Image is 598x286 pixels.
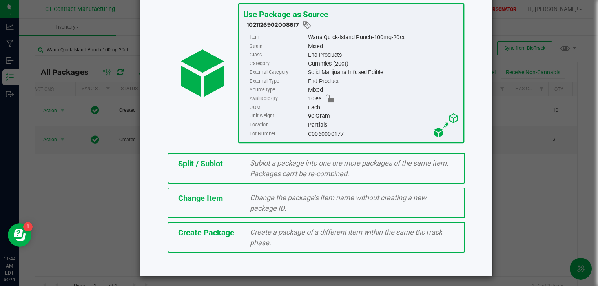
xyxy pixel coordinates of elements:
iframe: Resource center unread badge [23,222,33,231]
span: Change the package’s item name without creating a new package ID. [250,193,427,212]
div: 90 Gram [308,112,459,120]
span: Change Item [178,193,223,203]
div: Mixed [308,42,459,51]
span: Split / Sublot [178,159,223,168]
div: Partials [308,120,459,129]
label: Unit weight [250,112,306,120]
label: External Type [250,77,306,86]
div: End Product [308,77,459,86]
iframe: Resource center [8,223,31,247]
div: End Products [308,51,459,59]
div: C0060000177 [308,129,459,138]
span: 10 ea [308,94,321,103]
label: Strain [250,42,306,51]
div: 1021126902008617 [247,20,459,30]
label: Source type [250,86,306,94]
label: Class [250,51,306,59]
div: Mixed [308,86,459,94]
label: Location [250,120,306,129]
label: Available qty [250,94,306,103]
label: Item [250,33,306,42]
div: Each [308,103,459,112]
label: External Category [250,68,306,77]
span: Sublot a package into one ore more packages of the same item. Packages can’t be re-combined. [250,159,448,178]
span: Create a package of a different item within the same BioTrack phase. [250,228,442,247]
span: Use Package as Source [243,9,328,19]
div: Wana Quick-Island Punch-100mg-20ct [308,33,459,42]
div: Gummies (20ct) [308,59,459,68]
label: Category [250,59,306,68]
div: Solid Marijuana Infused Edible [308,68,459,77]
span: Create Package [178,228,234,237]
label: Lot Number [250,129,306,138]
label: UOM [250,103,306,112]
